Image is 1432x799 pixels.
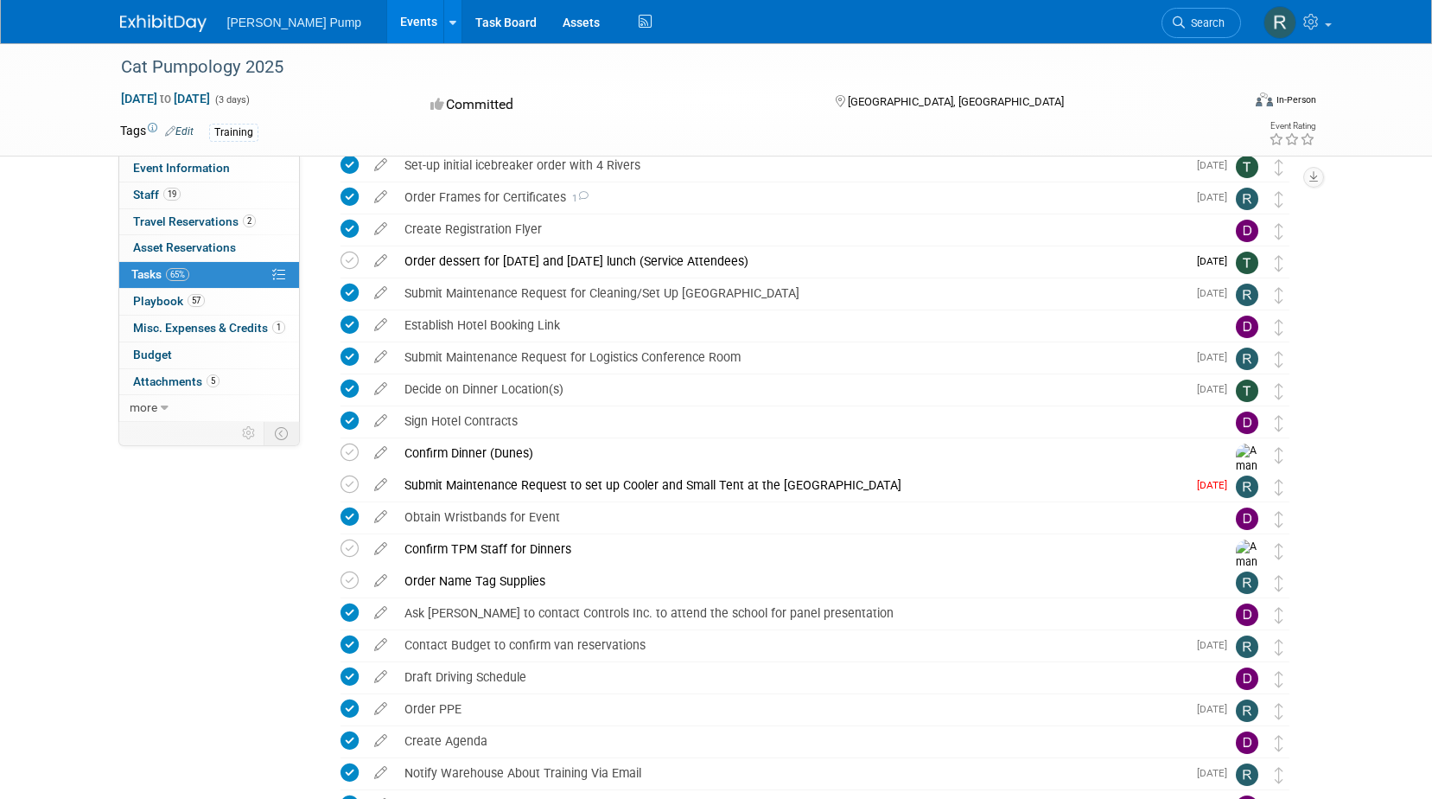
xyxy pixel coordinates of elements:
[366,317,396,333] a: edit
[133,188,181,201] span: Staff
[1236,540,1262,616] img: Amanda Smith
[227,16,362,29] span: [PERSON_NAME] Pump
[157,92,174,105] span: to
[396,182,1187,212] div: Order Frames for Certificates
[1197,287,1236,299] span: [DATE]
[396,374,1187,404] div: Decide on Dinner Location(s)
[1236,284,1258,306] img: Robert Lega
[166,268,189,281] span: 65%
[1275,703,1283,719] i: Move task
[1197,479,1236,491] span: [DATE]
[366,413,396,429] a: edit
[366,701,396,717] a: edit
[207,374,220,387] span: 5
[163,188,181,201] span: 19
[1275,191,1283,208] i: Move task
[119,395,299,421] a: more
[133,321,285,335] span: Misc. Expenses & Credits
[848,95,1064,108] span: [GEOGRAPHIC_DATA], [GEOGRAPHIC_DATA]
[366,765,396,781] a: edit
[366,445,396,461] a: edit
[1276,93,1316,106] div: In-Person
[130,400,157,414] span: more
[396,406,1201,436] div: Sign Hotel Contracts
[1236,220,1258,242] img: Del Ritz
[396,726,1201,756] div: Create Agenda
[425,90,807,120] div: Committed
[1275,159,1283,176] i: Move task
[119,156,299,182] a: Event Information
[396,310,1201,340] div: Establish Hotel Booking Link
[1162,8,1241,38] a: Search
[1256,93,1273,106] img: Format-Inperson.png
[1236,412,1258,434] img: Del Ritz
[119,369,299,395] a: Attachments5
[366,509,396,525] a: edit
[119,209,299,235] a: Travel Reservations2
[1275,671,1283,687] i: Move task
[272,321,285,334] span: 1
[1197,639,1236,651] span: [DATE]
[133,348,172,361] span: Budget
[1275,287,1283,304] i: Move task
[133,214,256,228] span: Travel Reservations
[165,125,194,137] a: Edit
[1275,575,1283,591] i: Move task
[1275,223,1283,240] i: Move task
[396,246,1187,276] div: Order dessert for [DATE] and [DATE] lunch (Service Attendees)
[1275,735,1283,751] i: Move task
[1197,159,1236,171] span: [DATE]
[1236,668,1258,690] img: Del Ritz
[1236,188,1258,210] img: Robert Lega
[133,294,205,308] span: Playbook
[1275,415,1283,431] i: Move task
[119,316,299,342] a: Misc. Expenses & Credits1
[366,637,396,653] a: edit
[396,630,1187,660] div: Contact Budget to confirm van reservations
[1197,767,1236,779] span: [DATE]
[264,422,299,444] td: Toggle Event Tabs
[119,289,299,315] a: Playbook57
[131,267,189,281] span: Tasks
[396,502,1201,532] div: Obtain Wristbands for Event
[396,598,1201,628] div: Ask [PERSON_NAME] to contact Controls Inc. to attend the school for panel presentation
[1275,607,1283,623] i: Move task
[1275,511,1283,527] i: Move task
[396,470,1187,500] div: Submit Maintenance Request to set up Cooler and Small Tent at the [GEOGRAPHIC_DATA]
[1197,383,1236,395] span: [DATE]
[1275,767,1283,783] i: Move task
[366,669,396,685] a: edit
[119,235,299,261] a: Asset Reservations
[1236,380,1258,402] img: Teri Beth Perkins
[366,573,396,589] a: edit
[213,94,250,105] span: (3 days)
[119,342,299,368] a: Budget
[1236,700,1258,722] img: Robert Lega
[396,662,1201,692] div: Draft Driving Schedule
[1185,16,1225,29] span: Search
[1236,572,1258,594] img: Robert Lega
[366,477,396,493] a: edit
[1236,604,1258,626] img: Del Ritz
[1197,255,1236,267] span: [DATE]
[120,15,207,32] img: ExhibitDay
[1139,90,1317,116] div: Event Format
[566,193,589,204] span: 1
[1263,6,1296,39] img: Robert Lega
[1269,122,1315,131] div: Event Rating
[1236,316,1258,338] img: Del Ritz
[1275,255,1283,272] i: Move task
[1236,636,1258,658] img: Robert Lega
[396,150,1187,180] div: Set-up initial icebreaker order with 4 Rivers
[396,566,1201,596] div: Order Name Tag Supplies
[1236,444,1262,520] img: Amanda Smith
[120,122,194,142] td: Tags
[396,278,1187,308] div: Submit Maintenance Request for Cleaning/Set Up [GEOGRAPHIC_DATA]
[366,221,396,237] a: edit
[1275,351,1283,368] i: Move task
[1275,543,1283,559] i: Move task
[133,161,230,175] span: Event Information
[396,438,1201,468] div: Confirm Dinner (Dunes)
[243,214,256,227] span: 2
[1236,252,1258,274] img: Teri Beth Perkins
